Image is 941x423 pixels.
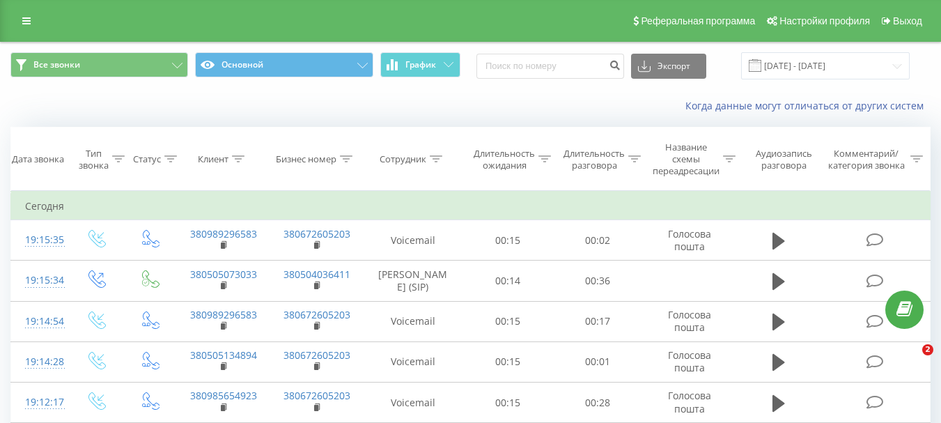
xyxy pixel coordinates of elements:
td: Voicemail [363,341,463,382]
div: Клиент [198,153,228,165]
span: График [405,60,436,70]
div: 19:15:35 [25,226,54,254]
button: Основной [195,52,373,77]
div: Название схемы переадресации [653,141,720,177]
td: Voicemail [363,220,463,261]
span: 2 [922,344,933,355]
a: 380989296583 [190,308,257,321]
span: Выход [893,15,922,26]
div: Аудиозапись разговора [749,148,819,171]
span: Настройки профиля [779,15,870,26]
td: Voicemail [363,301,463,341]
td: Голосова пошта [643,383,736,423]
div: Сотрудник [380,153,426,165]
td: Сегодня [11,192,931,220]
a: 380672605203 [283,348,350,362]
button: Все звонки [10,52,188,77]
div: Бизнес номер [276,153,336,165]
td: 00:15 [463,341,553,382]
a: 380985654923 [190,389,257,402]
button: Экспорт [631,54,706,79]
div: 19:12:17 [25,389,54,416]
a: 380505073033 [190,268,257,281]
td: Голосова пошта [643,220,736,261]
span: Реферальная программа [641,15,755,26]
td: 00:15 [463,220,553,261]
a: 380989296583 [190,227,257,240]
span: Все звонки [33,59,80,70]
div: Длительность разговора [563,148,625,171]
div: Длительность ожидания [474,148,535,171]
a: 380672605203 [283,308,350,321]
div: Дата звонка [12,153,64,165]
div: Комментарий/категория звонка [825,148,907,171]
a: 380504036411 [283,268,350,281]
div: Тип звонка [79,148,109,171]
td: 00:17 [553,301,643,341]
td: Voicemail [363,383,463,423]
td: Голосова пошта [643,301,736,341]
td: 00:15 [463,383,553,423]
a: 380672605203 [283,389,350,402]
div: 19:14:28 [25,348,54,376]
a: 380505134894 [190,348,257,362]
td: 00:28 [553,383,643,423]
td: 00:14 [463,261,553,301]
div: Статус [133,153,161,165]
input: Поиск по номеру [476,54,624,79]
div: 19:15:34 [25,267,54,294]
td: Голосова пошта [643,341,736,382]
div: 19:14:54 [25,308,54,335]
td: 00:15 [463,301,553,341]
td: 00:02 [553,220,643,261]
a: Когда данные могут отличаться от других систем [685,99,931,112]
a: 380672605203 [283,227,350,240]
iframe: Intercom live chat [894,344,927,378]
td: [PERSON_NAME] (SIP) [363,261,463,301]
td: 00:36 [553,261,643,301]
button: График [380,52,460,77]
td: 00:01 [553,341,643,382]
